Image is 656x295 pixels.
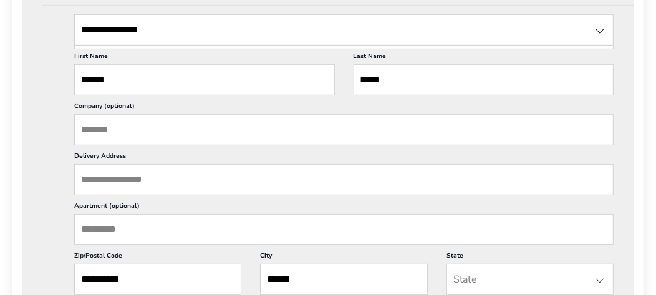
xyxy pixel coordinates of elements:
[74,14,614,46] input: State
[446,251,614,264] label: State
[74,64,335,95] input: First Name
[354,64,614,95] input: Last Name
[74,164,614,195] input: Delivery Address
[74,201,614,214] label: Apartment (optional)
[74,214,614,245] input: Apartment
[260,251,427,264] label: City
[446,264,614,295] input: State
[74,52,335,64] label: First Name
[74,251,241,264] label: Zip/Postal Code
[74,152,614,164] label: Delivery Address
[74,114,614,145] input: Company
[74,264,241,295] input: ZIP
[354,52,614,64] label: Last Name
[74,102,614,114] label: Company (optional)
[260,264,427,295] input: City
